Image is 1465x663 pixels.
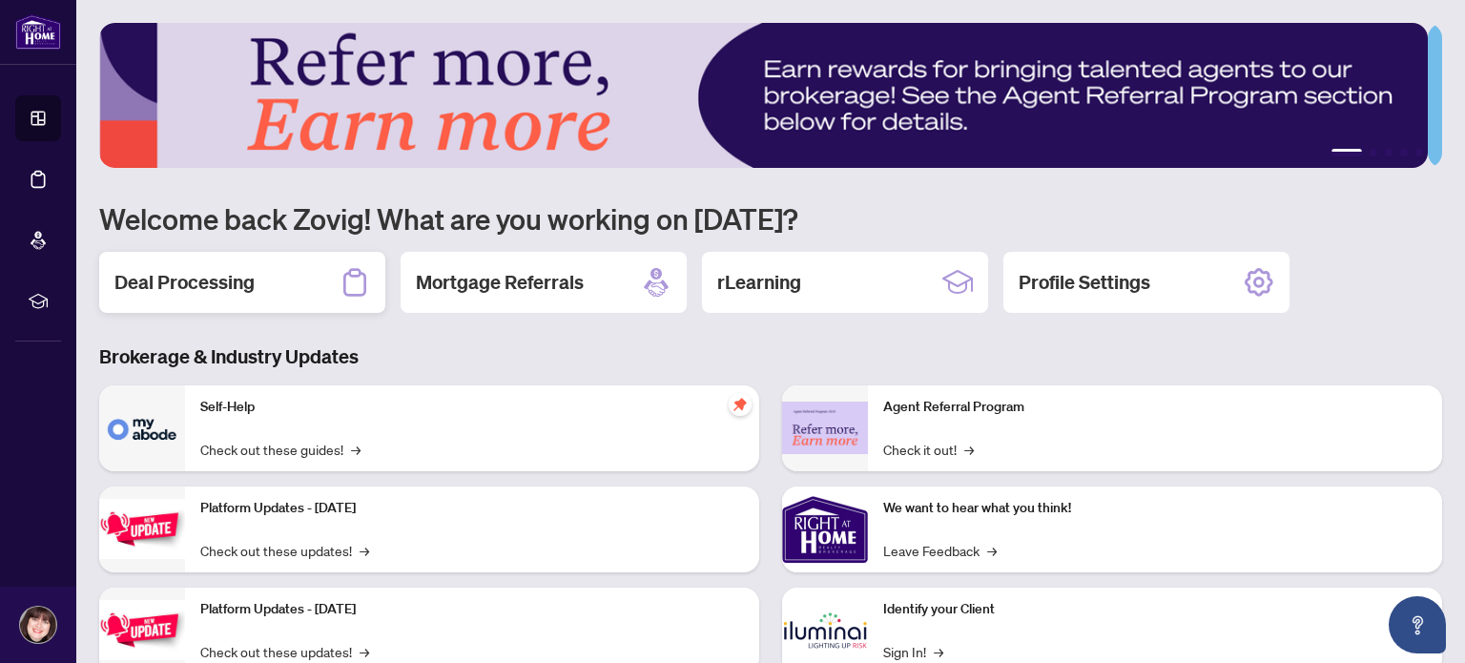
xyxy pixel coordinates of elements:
[1389,596,1446,653] button: Open asap
[200,599,744,620] p: Platform Updates - [DATE]
[20,607,56,643] img: Profile Icon
[987,540,997,561] span: →
[717,269,801,296] h2: rLearning
[964,439,974,460] span: →
[883,599,1427,620] p: Identify your Client
[360,641,369,662] span: →
[934,641,943,662] span: →
[1415,149,1423,156] button: 5
[200,397,744,418] p: Self-Help
[351,439,361,460] span: →
[1370,149,1377,156] button: 2
[200,498,744,519] p: Platform Updates - [DATE]
[1385,149,1393,156] button: 3
[200,540,369,561] a: Check out these updates!→
[883,397,1427,418] p: Agent Referral Program
[883,439,974,460] a: Check it out!→
[200,641,369,662] a: Check out these updates!→
[1019,269,1150,296] h2: Profile Settings
[416,269,584,296] h2: Mortgage Referrals
[114,269,255,296] h2: Deal Processing
[729,393,752,416] span: pushpin
[883,498,1427,519] p: We want to hear what you think!
[99,343,1442,370] h3: Brokerage & Industry Updates
[99,23,1428,168] img: Slide 0
[200,439,361,460] a: Check out these guides!→
[1400,149,1408,156] button: 4
[99,499,185,559] img: Platform Updates - July 21, 2025
[883,641,943,662] a: Sign In!→
[360,540,369,561] span: →
[782,487,868,572] img: We want to hear what you think!
[782,402,868,454] img: Agent Referral Program
[99,385,185,471] img: Self-Help
[883,540,997,561] a: Leave Feedback→
[99,200,1442,237] h1: Welcome back Zovig! What are you working on [DATE]?
[15,14,61,50] img: logo
[1331,149,1362,156] button: 1
[99,600,185,660] img: Platform Updates - July 8, 2025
